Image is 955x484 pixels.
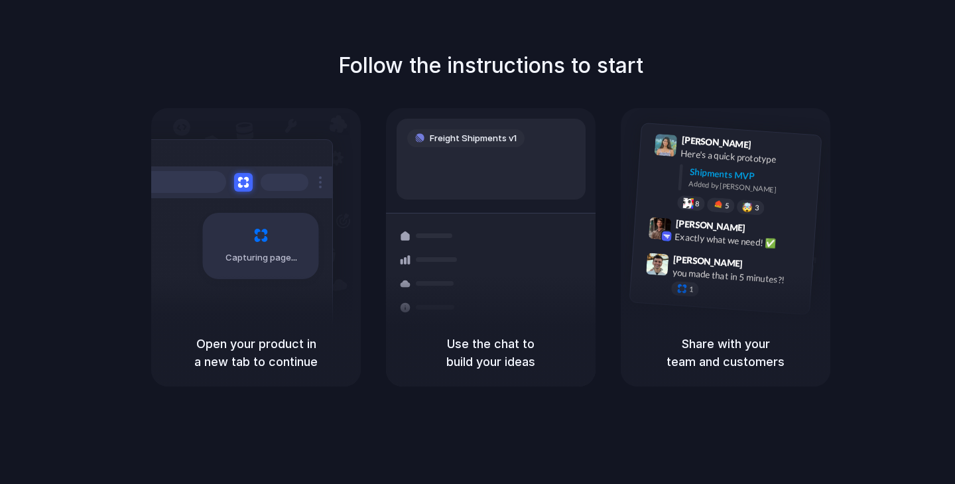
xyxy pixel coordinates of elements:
[689,285,694,292] span: 1
[749,222,777,238] span: 9:42 AM
[338,50,643,82] h1: Follow the instructions to start
[688,178,810,197] div: Added by [PERSON_NAME]
[167,335,345,371] h5: Open your product in a new tab to continue
[673,251,743,271] span: [PERSON_NAME]
[689,164,812,186] div: Shipments MVP
[755,204,759,211] span: 3
[672,265,804,288] div: you made that in 5 minutes?!
[725,202,730,209] span: 5
[430,132,517,145] span: Freight Shipments v1
[695,200,700,207] span: 8
[680,146,813,168] div: Here's a quick prototype
[637,335,814,371] h5: Share with your team and customers
[402,335,580,371] h5: Use the chat to build your ideas
[674,229,807,252] div: Exactly what we need! ✅
[225,251,299,265] span: Capturing page
[755,139,783,154] span: 9:41 AM
[675,215,745,235] span: [PERSON_NAME]
[747,258,774,274] span: 9:47 AM
[742,202,753,212] div: 🤯
[681,133,751,152] span: [PERSON_NAME]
